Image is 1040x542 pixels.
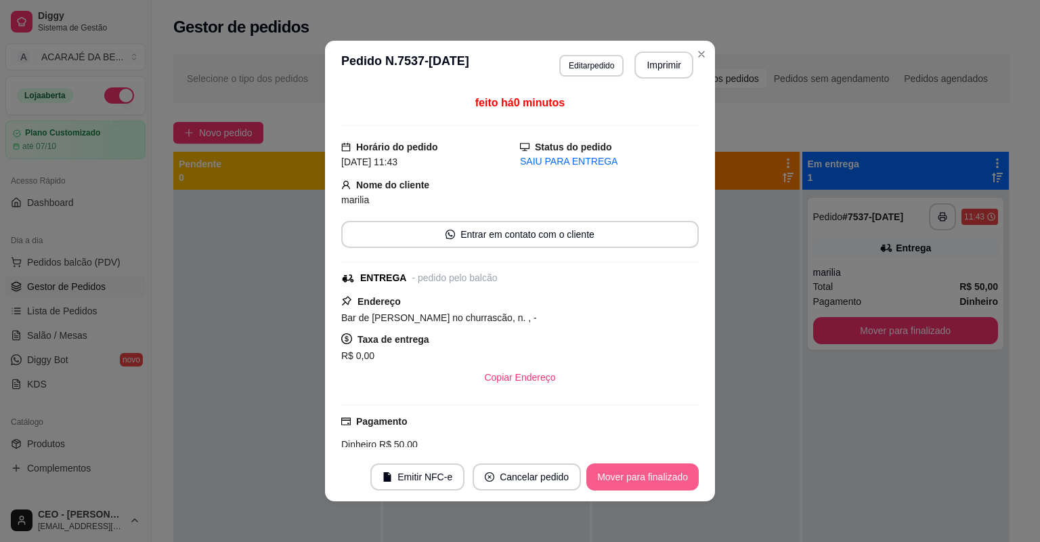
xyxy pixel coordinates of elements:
[341,194,369,205] span: marilia
[634,51,693,79] button: Imprimir
[341,180,351,190] span: user
[520,142,529,152] span: desktop
[356,416,407,427] strong: Pagamento
[383,472,392,482] span: file
[535,142,612,152] strong: Status do pedido
[341,350,374,361] span: R$ 0,00
[341,333,352,344] span: dollar
[341,439,376,450] span: Dinheiro
[356,142,438,152] strong: Horário do pedido
[341,157,397,167] span: [DATE] 11:43
[520,154,699,169] div: SAIU PARA ENTREGA
[475,97,565,108] span: feito há 0 minutos
[691,43,712,65] button: Close
[376,439,418,450] span: R$ 50,00
[360,271,406,285] div: ENTREGA
[341,221,699,248] button: whats-appEntrar em contato com o cliente
[341,417,351,426] span: credit-card
[356,180,429,190] strong: Nome do cliente
[412,271,497,285] div: - pedido pelo balcão
[357,296,401,307] strong: Endereço
[473,463,581,491] button: close-circleCancelar pedido
[341,312,537,323] span: Bar de [PERSON_NAME] no churrascão, n. , -
[357,334,429,345] strong: Taxa de entrega
[370,463,464,491] button: fileEmitir NFC-e
[341,51,469,79] h3: Pedido N. 7537-[DATE]
[473,364,566,391] button: Copiar Endereço
[341,295,352,306] span: pushpin
[446,230,455,239] span: whats-app
[341,142,351,152] span: calendar
[559,55,624,77] button: Editarpedido
[485,472,494,482] span: close-circle
[586,463,699,491] button: Mover para finalizado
